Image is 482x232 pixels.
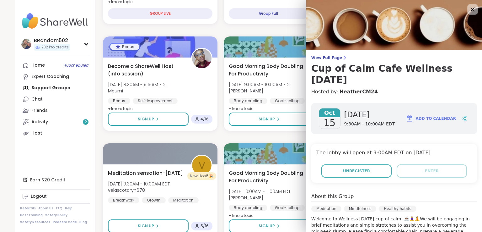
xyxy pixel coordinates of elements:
div: Bonus [110,44,139,50]
a: Activity2 [20,116,90,128]
b: velascotaryn678 [108,187,145,193]
span: 232 Pro credits [41,45,69,50]
div: Body doubling [229,98,267,104]
b: [PERSON_NAME] [229,195,263,201]
div: Host [31,130,42,136]
img: BRandom502 [21,39,31,49]
div: BRandom502 [34,37,70,44]
span: Add to Calendar [416,116,456,121]
button: Sign Up [108,113,189,126]
span: Sign Up [259,116,275,122]
h4: Hosted by: [311,88,477,96]
div: Breathwork [108,197,139,203]
a: Friends [20,105,90,116]
img: ShareWell Logomark [406,115,413,122]
div: GROUP LIVE [108,8,212,19]
img: ShareWell Nav Logo [20,10,90,32]
div: Expert Coaching [31,74,69,80]
div: Friends [31,108,48,114]
a: Expert Coaching [20,71,90,82]
span: Sign Up [259,223,275,229]
div: Logout [31,193,47,200]
span: Unregister [343,168,370,174]
a: Host [20,128,90,139]
div: Group Full [229,8,308,19]
a: Blog [79,220,87,224]
span: Meditation sensation-[DATE] [108,169,183,177]
div: Activity [31,119,48,125]
span: Enter [425,168,439,174]
a: View Full PageCup of Calm Cafe Wellness [DATE] [311,55,477,86]
div: Meditation [311,206,341,212]
div: Chat [31,96,43,102]
a: HeatherCM24 [339,88,378,96]
a: Home40Scheduled [20,60,90,71]
span: Good Morning Body Doubling For Productivity [229,169,305,185]
a: Chat [20,94,90,105]
button: Sign Up [229,113,309,126]
span: [DATE] 8:30AM - 9:15AM EDT [108,81,167,88]
div: Bonus [108,98,130,104]
span: 5 / 16 [201,224,209,229]
b: Mpumi [108,88,123,94]
div: Healthy habits [379,206,416,212]
span: [DATE] 10:00AM - 11:00AM EDT [229,188,291,195]
h4: The lobby will open at 9:00AM EDT on [DATE] [316,149,472,158]
span: [DATE] 9:00AM - 10:00AM EDT [229,81,291,88]
button: Add to Calendar [403,111,459,126]
b: [PERSON_NAME] [229,88,263,94]
span: Good Morning Body Doubling For Productivity [229,63,305,78]
span: 4 / 16 [201,117,209,122]
a: Safety Resources [20,220,50,224]
a: Redeem Code [53,220,77,224]
div: Self-Improvement [133,98,178,104]
span: View Full Page [311,55,477,60]
a: Referrals [20,206,36,211]
button: Unregister [321,164,392,178]
span: Become a ShareWell Host (info session) [108,63,184,78]
span: 15 [324,117,335,129]
span: Sign Up [138,116,154,122]
div: Mindfulness [344,206,377,212]
span: [DATE] [344,110,395,120]
a: FAQ [56,206,62,211]
div: Goal-setting [270,98,305,104]
span: v [199,158,205,173]
span: 2 [85,119,87,125]
span: 9:30AM - 10:00AM EDT [344,121,395,127]
div: Growth [142,197,166,203]
div: Goal-setting [270,205,305,211]
img: Mpumi [192,49,212,68]
a: Help [65,206,72,211]
span: 40 Scheduled [64,63,88,68]
h4: About this Group [311,193,354,200]
a: Safety Policy [45,213,67,218]
a: Logout [20,191,90,202]
span: Sign Up [138,223,154,229]
div: Home [31,62,45,69]
div: Earn $20 Credit [20,174,90,185]
a: Host Training [20,213,43,218]
h3: Cup of Calm Cafe Wellness [DATE] [311,63,477,86]
a: About Us [38,206,53,211]
span: [DATE] 9:30AM - 10:00AM EDT [108,181,170,187]
div: Meditation [168,197,199,203]
button: Enter [397,164,467,178]
span: Oct [319,108,340,117]
div: New Host! 🎉 [187,172,216,180]
div: Body doubling [229,205,267,211]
